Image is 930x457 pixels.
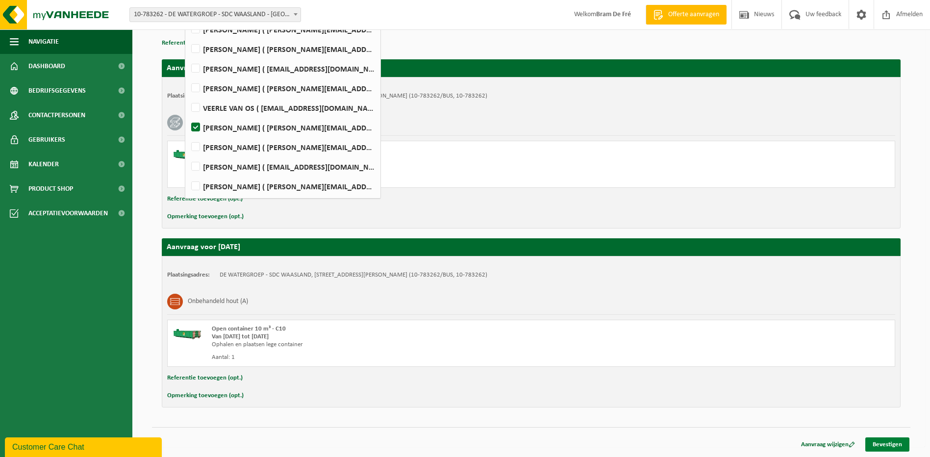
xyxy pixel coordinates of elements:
div: Ophalen en plaatsen lege container [212,162,571,170]
label: [PERSON_NAME] ( [EMAIL_ADDRESS][DOMAIN_NAME] ) [189,159,376,174]
span: Acceptatievoorwaarden [28,201,108,226]
iframe: chat widget [5,435,164,457]
button: Referentie toevoegen (opt.) [167,372,243,384]
strong: Plaatsingsadres: [167,93,210,99]
label: [PERSON_NAME] ( [EMAIL_ADDRESS][DOMAIN_NAME] ) [189,61,376,76]
label: [PERSON_NAME] ( [PERSON_NAME][EMAIL_ADDRESS][DOMAIN_NAME] ) [189,42,376,56]
span: Open container 10 m³ - C10 [212,326,286,332]
a: Offerte aanvragen [646,5,727,25]
div: Aantal: 1 [212,175,571,182]
button: Referentie toevoegen (opt.) [167,193,243,205]
span: Product Shop [28,177,73,201]
strong: Plaatsingsadres: [167,272,210,278]
button: Referentie toevoegen (opt.) [162,37,237,50]
a: Bevestigen [865,437,909,452]
img: HK-XC-10-GN-00.png [173,325,202,340]
strong: Bram De Fré [596,11,631,18]
span: Contactpersonen [28,103,85,127]
strong: Van [DATE] tot [DATE] [212,333,269,340]
strong: Aanvraag voor [DATE] [167,64,240,72]
span: Gebruikers [28,127,65,152]
strong: Aanvraag voor [DATE] [167,243,240,251]
span: Navigatie [28,29,59,54]
span: Bedrijfsgegevens [28,78,86,103]
label: [PERSON_NAME] ( [PERSON_NAME][EMAIL_ADDRESS][DOMAIN_NAME] ) [189,120,376,135]
td: DE WATERGROEP - SDC WAASLAND, [STREET_ADDRESS][PERSON_NAME] (10-783262/BUS, 10-783262) [220,271,487,279]
span: Kalender [28,152,59,177]
span: 10-783262 - DE WATERGROEP - SDC WAASLAND - LOKEREN [129,7,301,22]
div: Aantal: 1 [212,354,571,361]
span: 10-783262 - DE WATERGROEP - SDC WAASLAND - LOKEREN [130,8,301,22]
h3: Onbehandeld hout (A) [188,294,248,309]
label: [PERSON_NAME] ( [PERSON_NAME][EMAIL_ADDRESS][DOMAIN_NAME] ) [189,140,376,154]
img: HK-XC-10-GN-00.png [173,146,202,161]
div: Ophalen en plaatsen lege container [212,341,571,349]
label: [PERSON_NAME] ( [PERSON_NAME][EMAIL_ADDRESS][DOMAIN_NAME] ) [189,179,376,194]
a: Aanvraag wijzigen [794,437,862,452]
button: Opmerking toevoegen (opt.) [167,389,244,402]
label: [PERSON_NAME] ( [PERSON_NAME][EMAIL_ADDRESS][DOMAIN_NAME] ) [189,81,376,96]
span: Dashboard [28,54,65,78]
button: Opmerking toevoegen (opt.) [167,210,244,223]
span: Offerte aanvragen [666,10,722,20]
label: VEERLE VAN OS ( [EMAIL_ADDRESS][DOMAIN_NAME] ) [189,101,376,115]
